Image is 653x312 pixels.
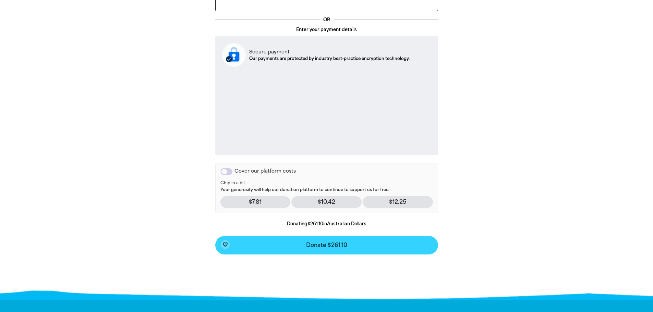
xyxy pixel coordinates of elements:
[215,26,438,33] p: Enter your payment details
[220,180,433,193] p: Your generosity will help our donation platform to continue to support us for free.
[320,16,334,23] p: OR
[291,196,362,208] p: $10.42
[221,72,433,149] iframe: Secure payment input frame
[215,236,438,254] button: favorite_borderDonate $261.10
[220,168,232,175] button: Cover our platform costs
[306,242,347,248] span: Donate $261.10
[363,196,433,208] p: $12.25
[249,55,410,62] p: Our payments are protected by industry best-practice encryption technology.
[220,180,433,186] span: Chip in a bit
[215,221,438,227] p: Donating in Australian Dollars
[222,242,228,247] i: favorite_border
[307,221,323,226] b: $261.10
[249,48,410,55] p: Secure payment
[220,196,291,208] p: $7.81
